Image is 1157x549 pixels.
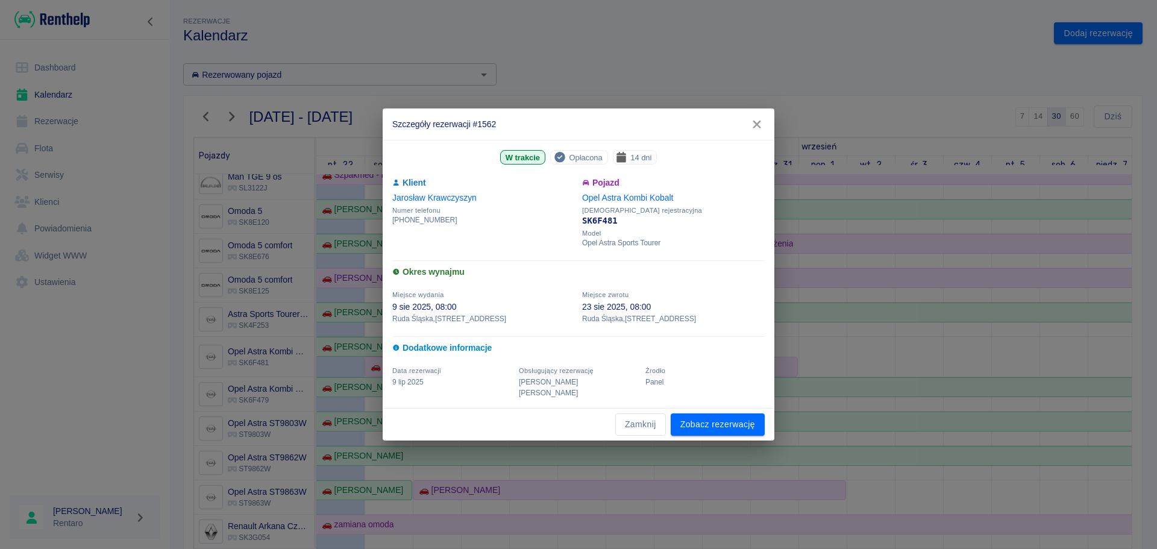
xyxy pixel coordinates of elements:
[392,301,575,313] p: 9 sie 2025, 08:00
[582,177,765,189] h6: Pojazd
[501,151,545,164] span: W trakcie
[564,151,607,164] span: Opłacona
[582,230,765,237] span: Model
[392,266,765,278] h6: Okres wynajmu
[626,151,656,164] span: 14 dni
[519,367,594,374] span: Obsługujący rezerwację
[392,215,575,225] p: [PHONE_NUMBER]
[392,313,575,324] p: Ruda Śląska , [STREET_ADDRESS]
[582,207,765,215] span: [DEMOGRAPHIC_DATA] rejestracyjna
[582,313,765,324] p: Ruda Śląska , [STREET_ADDRESS]
[582,215,765,227] p: SK6F481
[645,367,665,374] span: Żrodło
[392,367,441,374] span: Data rezerwacji
[392,177,575,189] h6: Klient
[582,193,673,202] a: Opel Astra Kombi Kobalt
[582,301,765,313] p: 23 sie 2025, 08:00
[582,237,765,248] p: Opel Astra Sports Tourer
[582,291,629,298] span: Miejsce zwrotu
[671,413,765,436] a: Zobacz rezerwację
[383,108,774,140] h2: Szczegóły rezerwacji #1562
[392,377,512,387] p: 9 lip 2025
[392,342,765,354] h6: Dodatkowe informacje
[645,377,765,387] p: Panel
[392,291,444,298] span: Miejsce wydania
[392,207,575,215] span: Numer telefonu
[615,413,666,436] button: Zamknij
[519,377,638,398] p: [PERSON_NAME] [PERSON_NAME]
[392,193,477,202] a: Jarosław Krawczyszyn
